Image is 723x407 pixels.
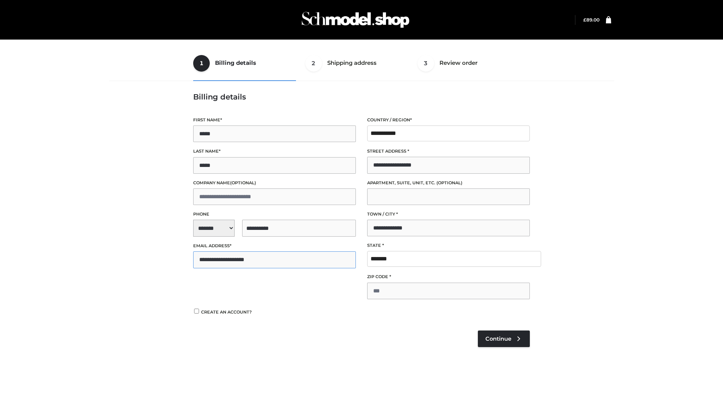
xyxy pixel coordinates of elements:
label: Apartment, suite, unit, etc. [367,179,530,187]
a: Continue [478,330,530,347]
label: Street address [367,148,530,155]
label: Phone [193,211,356,218]
a: £89.00 [583,17,599,23]
bdi: 89.00 [583,17,599,23]
label: Company name [193,179,356,187]
label: Country / Region [367,116,530,124]
span: £ [583,17,586,23]
input: Create an account? [193,309,200,314]
span: Continue [485,335,511,342]
h3: Billing details [193,92,530,101]
span: (optional) [230,180,256,185]
label: Town / City [367,211,530,218]
label: Last name [193,148,356,155]
span: Create an account? [201,309,252,315]
img: Schmodel Admin 964 [299,5,412,35]
label: ZIP Code [367,273,530,280]
label: Email address [193,242,356,249]
label: First name [193,116,356,124]
span: (optional) [436,180,462,185]
label: State [367,242,530,249]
